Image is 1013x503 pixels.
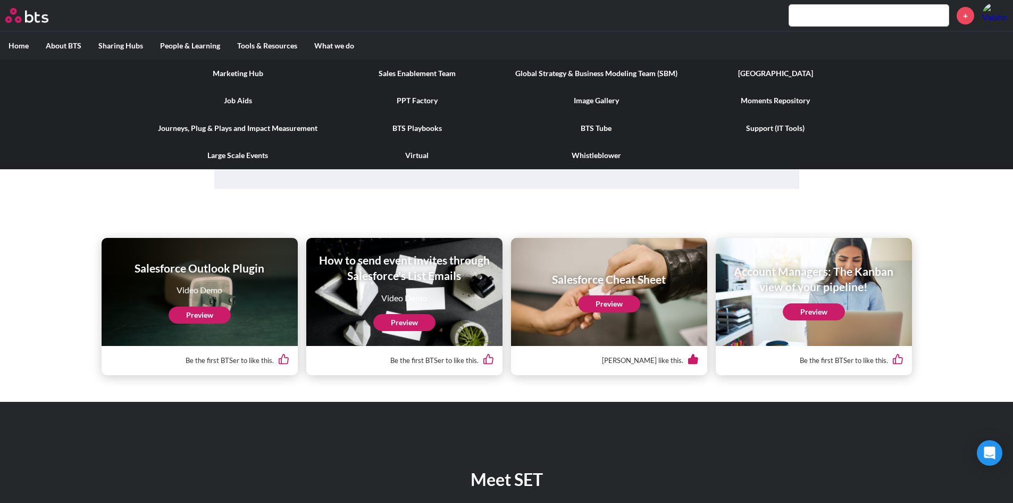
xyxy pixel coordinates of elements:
div: [PERSON_NAME] like this. [520,346,699,375]
img: Vaishnavi Dhuri [982,3,1008,28]
label: Tools & Resources [229,32,306,60]
div: Be the first BTSer to like this. [315,346,494,375]
div: Open Intercom Messenger [977,440,1002,466]
div: Be the first BTSer to like this. [110,346,289,375]
a: Preview [373,314,436,331]
a: Go home [5,8,68,23]
label: About BTS [37,32,90,60]
p: Video Demo [314,292,495,304]
h1: Account Managers: The Kanban view of your pipeline! [723,263,905,295]
img: BTS Logo [5,8,48,23]
h1: How to send event invites through Salesforce's List Emails [314,252,495,284]
label: People & Learning [152,32,229,60]
p: Video Demo [135,284,264,296]
label: Sharing Hubs [90,32,152,60]
a: Preview [169,307,231,324]
a: + [957,7,974,24]
h1: Salesforce Outlook Plugin [135,260,264,276]
label: What we do [306,32,363,60]
a: Profile [982,3,1008,28]
h1: Salesforce Cheat Sheet [552,271,666,287]
h1: Meet SET [471,468,543,492]
div: Be the first BTSer to like this. [724,346,903,375]
a: Preview [578,295,640,312]
a: Preview [783,303,845,320]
